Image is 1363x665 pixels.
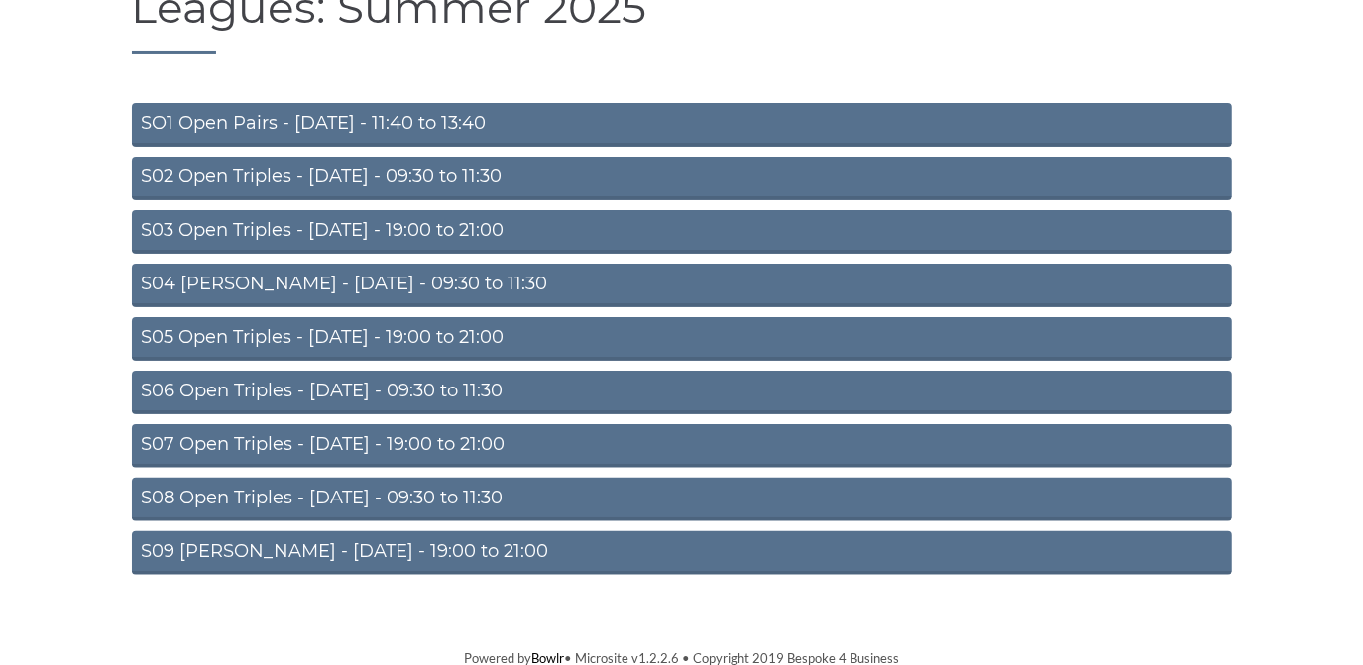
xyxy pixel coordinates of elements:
a: S02 Open Triples - [DATE] - 09:30 to 11:30 [132,157,1232,200]
a: S08 Open Triples - [DATE] - 09:30 to 11:30 [132,478,1232,521]
a: S04 [PERSON_NAME] - [DATE] - 09:30 to 11:30 [132,264,1232,307]
a: S07 Open Triples - [DATE] - 19:00 to 21:00 [132,424,1232,468]
a: S03 Open Triples - [DATE] - 19:00 to 21:00 [132,210,1232,254]
a: S06 Open Triples - [DATE] - 09:30 to 11:30 [132,371,1232,414]
a: S05 Open Triples - [DATE] - 19:00 to 21:00 [132,317,1232,361]
a: SO1 Open Pairs - [DATE] - 11:40 to 13:40 [132,103,1232,147]
a: S09 [PERSON_NAME] - [DATE] - 19:00 to 21:00 [132,531,1232,575]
